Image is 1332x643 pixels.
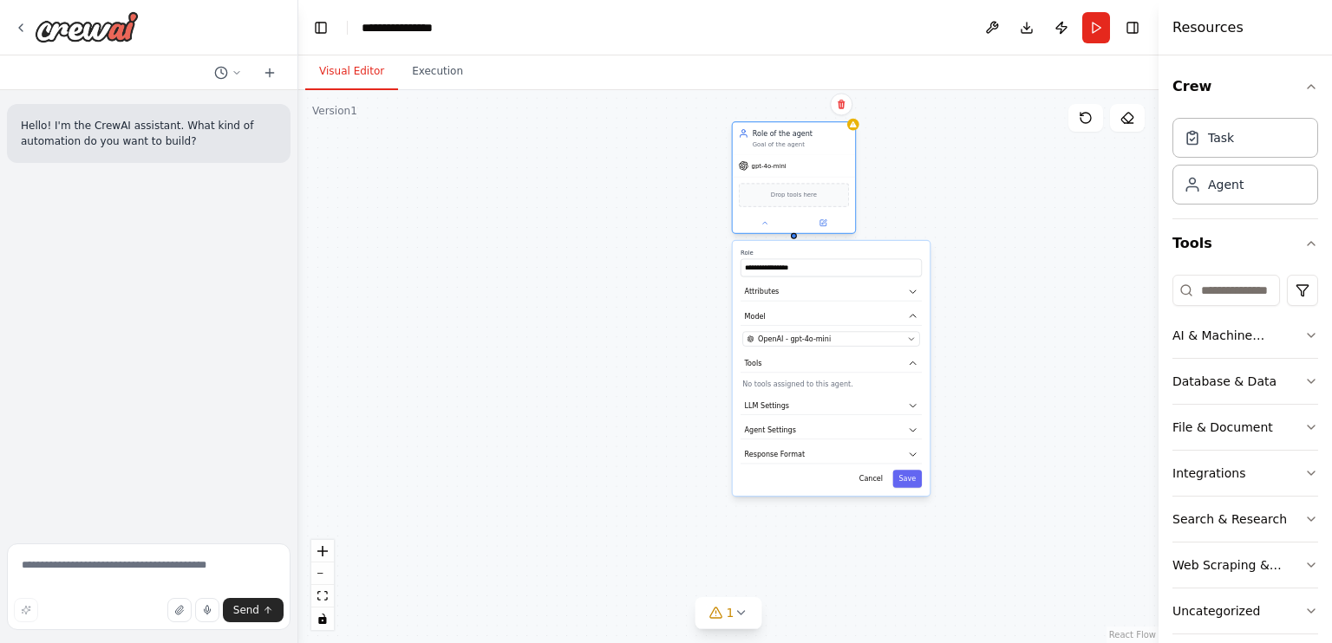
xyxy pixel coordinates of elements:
button: OpenAI - gpt-4o-mini [742,331,919,346]
button: Agent Settings [741,421,922,439]
button: Search & Research [1172,497,1318,542]
span: OpenAI - gpt-4o-mini [758,334,831,343]
h4: Resources [1172,17,1244,38]
button: zoom in [311,540,334,562]
div: Web Scraping & Browsing [1172,556,1304,574]
button: zoom out [311,562,334,585]
button: Tools [741,354,922,373]
div: Database & Data [1172,373,1276,390]
span: Send [233,603,259,617]
button: Improve this prompt [14,598,38,622]
button: Response Format [741,445,922,464]
div: Version 1 [312,104,357,118]
button: Database & Data [1172,359,1318,404]
div: File & Document [1172,419,1273,436]
span: Tools [745,358,762,367]
button: Switch to previous chat [207,62,249,83]
button: toggle interactivity [311,607,334,630]
button: Start a new chat [256,62,284,83]
div: Task [1208,129,1234,146]
button: Save [893,470,923,488]
span: gpt-4o-mini [752,162,787,170]
button: Crew [1172,62,1318,111]
button: 1 [695,597,762,629]
button: Cancel [853,470,889,488]
span: Attributes [745,287,780,296]
div: Goal of the agent [753,140,849,148]
div: React Flow controls [311,540,334,630]
div: Role of the agentGoal of the agentgpt-4o-miniDrop tools hereRoleAttributesModelOpenAI - gpt-4o-mi... [732,123,857,236]
button: Model [741,307,922,325]
div: Crew [1172,111,1318,218]
div: Agent [1208,176,1244,193]
span: Agent Settings [745,425,796,434]
p: Hello! I'm the CrewAI assistant. What kind of automation do you want to build? [21,118,277,149]
button: Uncategorized [1172,588,1318,633]
button: Open in side panel [795,217,852,229]
div: Search & Research [1172,510,1287,528]
button: fit view [311,585,334,607]
div: Role of the agent [753,128,849,138]
div: Integrations [1172,464,1245,482]
button: Hide left sidebar [309,16,333,40]
span: Drop tools here [771,190,817,199]
span: LLM Settings [745,400,789,410]
button: Send [223,598,284,622]
label: Role [741,249,922,257]
button: Visual Editor [305,54,398,90]
button: Attributes [741,283,922,301]
span: 1 [727,604,735,621]
button: AI & Machine Learning [1172,313,1318,358]
button: Execution [398,54,477,90]
button: Integrations [1172,451,1318,496]
nav: breadcrumb [362,19,450,36]
p: No tools assigned to this agent. [742,379,919,388]
button: Delete node [830,93,852,115]
span: Model [745,311,766,321]
button: LLM Settings [741,397,922,415]
button: Web Scraping & Browsing [1172,542,1318,588]
button: File & Document [1172,405,1318,450]
button: Click to speak your automation idea [195,598,219,622]
span: Response Format [745,450,806,459]
button: Hide right sidebar [1120,16,1145,40]
div: AI & Machine Learning [1172,327,1304,344]
img: Logo [35,11,139,42]
button: Upload files [167,598,192,622]
a: React Flow attribution [1109,630,1156,640]
div: Uncategorized [1172,602,1260,620]
button: Tools [1172,219,1318,268]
